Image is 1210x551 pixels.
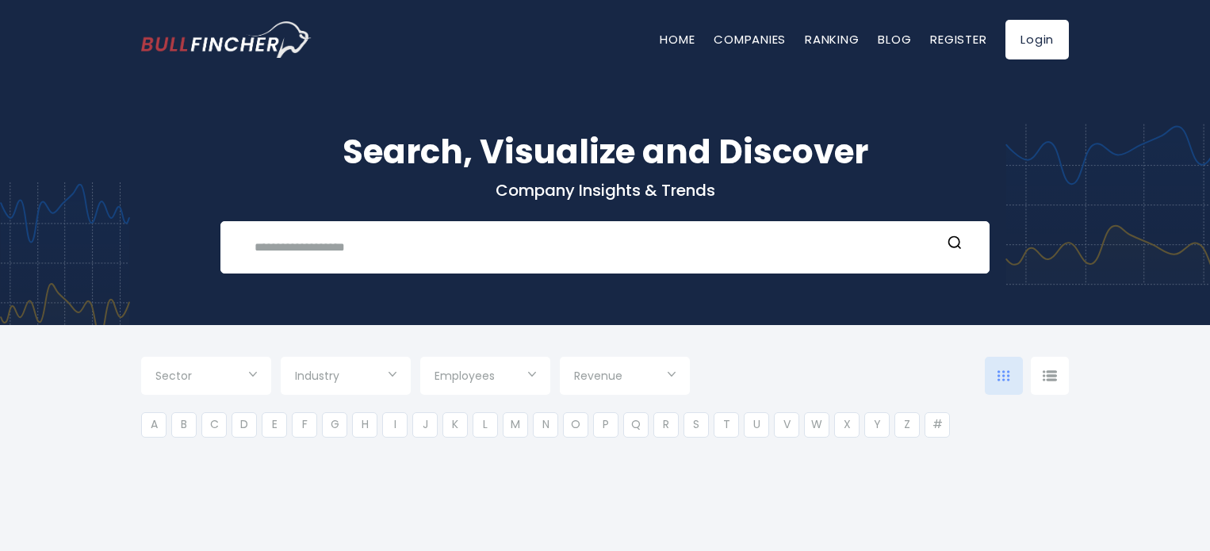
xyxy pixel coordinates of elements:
li: L [473,412,498,438]
li: T [714,412,739,438]
h1: Search, Visualize and Discover [141,127,1069,177]
li: V [774,412,799,438]
li: H [352,412,377,438]
input: Selection [155,363,257,392]
li: G [322,412,347,438]
p: Company Insights & Trends [141,180,1069,201]
button: Search [944,235,965,255]
li: N [533,412,558,438]
li: Q [623,412,649,438]
a: Login [1005,20,1069,59]
li: S [683,412,709,438]
img: icon-comp-grid.svg [997,370,1010,381]
li: Z [894,412,920,438]
span: Sector [155,369,192,383]
li: C [201,412,227,438]
img: icon-comp-list-view.svg [1043,370,1057,381]
li: K [442,412,468,438]
li: D [232,412,257,438]
li: J [412,412,438,438]
li: X [834,412,860,438]
a: Go to homepage [141,21,312,58]
span: Industry [295,369,339,383]
span: Employees [435,369,495,383]
span: Revenue [574,369,622,383]
input: Selection [435,363,536,392]
li: M [503,412,528,438]
li: # [925,412,950,438]
li: R [653,412,679,438]
li: U [744,412,769,438]
input: Selection [295,363,396,392]
a: Ranking [805,31,859,48]
li: B [171,412,197,438]
li: I [382,412,408,438]
input: Selection [574,363,676,392]
a: Home [660,31,695,48]
li: F [292,412,317,438]
a: Companies [714,31,786,48]
a: Blog [878,31,911,48]
li: P [593,412,618,438]
li: E [262,412,287,438]
li: Y [864,412,890,438]
li: O [563,412,588,438]
li: W [804,412,829,438]
a: Register [930,31,986,48]
img: bullfincher logo [141,21,312,58]
li: A [141,412,167,438]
